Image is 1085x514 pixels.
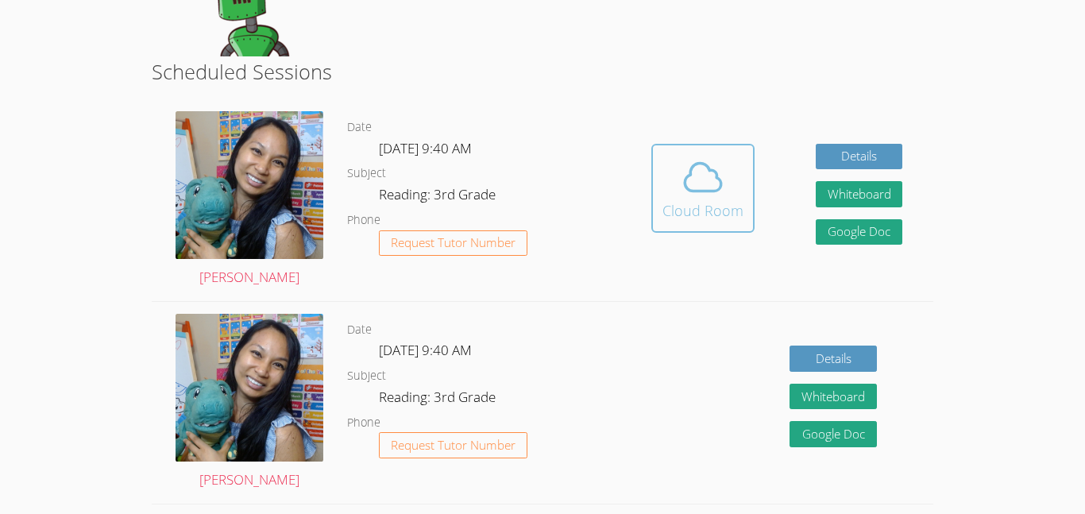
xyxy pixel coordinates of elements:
[816,181,903,207] button: Whiteboard
[176,111,323,259] img: Untitled%20design%20(19).png
[379,139,472,157] span: [DATE] 9:40 AM
[347,320,372,340] dt: Date
[379,341,472,359] span: [DATE] 9:40 AM
[176,314,323,462] img: Untitled%20design%20(19).png
[790,384,877,410] button: Whiteboard
[152,56,933,87] h2: Scheduled Sessions
[790,346,877,372] a: Details
[379,184,499,211] dd: Reading: 3rd Grade
[347,366,386,386] dt: Subject
[391,237,515,249] span: Request Tutor Number
[176,314,323,492] a: [PERSON_NAME]
[347,118,372,137] dt: Date
[176,111,323,289] a: [PERSON_NAME]
[816,219,903,245] a: Google Doc
[379,386,499,413] dd: Reading: 3rd Grade
[347,211,380,230] dt: Phone
[651,144,755,233] button: Cloud Room
[379,230,527,257] button: Request Tutor Number
[816,144,903,170] a: Details
[347,164,386,184] dt: Subject
[379,432,527,458] button: Request Tutor Number
[790,421,877,447] a: Google Doc
[391,439,515,451] span: Request Tutor Number
[347,413,380,433] dt: Phone
[662,199,743,222] div: Cloud Room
